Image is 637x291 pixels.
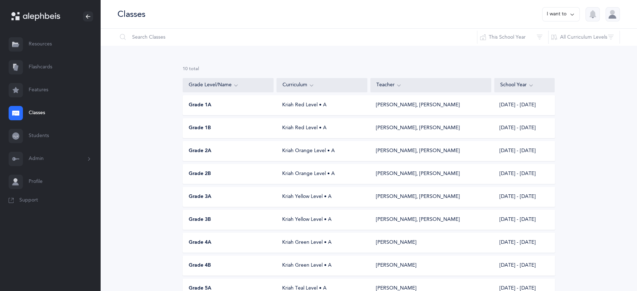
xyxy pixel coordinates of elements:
[276,147,367,155] div: Kriah Orange Level • A
[494,239,554,246] div: [DATE] - [DATE]
[376,262,416,269] div: [PERSON_NAME]
[494,125,554,132] div: [DATE] - [DATE]
[276,102,367,109] div: Kriah Red Level • A
[376,147,460,155] div: [PERSON_NAME], [PERSON_NAME]
[500,81,549,89] div: School Year
[189,66,199,71] span: total
[189,147,211,155] span: Grade 2A
[276,170,367,178] div: Kriah Orange Level • A
[189,102,211,109] span: Grade 1A
[376,216,460,223] div: [PERSON_NAME], [PERSON_NAME]
[376,81,485,89] div: Teacher
[376,170,460,178] div: [PERSON_NAME], [PERSON_NAME]
[276,216,367,223] div: Kriah Yellow Level • A
[376,239,416,246] div: [PERSON_NAME]
[189,262,211,269] span: Grade 4B
[477,29,549,46] button: This School Year
[189,193,211,200] span: Grade 3A
[189,81,267,89] div: Grade Level/Name
[494,102,554,109] div: [DATE] - [DATE]
[548,29,620,46] button: All Curriculum Levels
[117,29,477,46] input: Search Classes
[189,239,211,246] span: Grade 4A
[376,193,460,200] div: [PERSON_NAME], [PERSON_NAME]
[189,125,211,132] span: Grade 1B
[276,262,367,269] div: Kriah Green Level • A
[117,8,145,20] div: Classes
[276,193,367,200] div: Kriah Yellow Level • A
[183,66,555,72] div: 10
[494,216,554,223] div: [DATE] - [DATE]
[189,216,211,223] span: Grade 3B
[494,193,554,200] div: [DATE] - [DATE]
[19,197,38,204] span: Support
[376,125,460,132] div: [PERSON_NAME], [PERSON_NAME]
[276,239,367,246] div: Kriah Green Level • A
[494,147,554,155] div: [DATE] - [DATE]
[283,81,361,89] div: Curriculum
[189,170,211,178] span: Grade 2B
[542,7,580,21] button: I want to
[376,102,460,109] div: [PERSON_NAME], [PERSON_NAME]
[494,262,554,269] div: [DATE] - [DATE]
[276,125,367,132] div: Kriah Red Level • A
[494,170,554,178] div: [DATE] - [DATE]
